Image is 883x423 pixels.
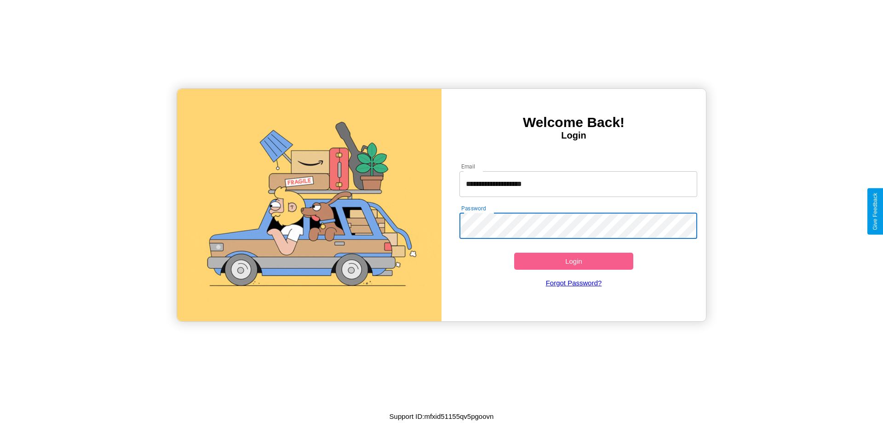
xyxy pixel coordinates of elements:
p: Support ID: mfxid51155qv5pgoovn [390,410,494,423]
div: Give Feedback [872,193,878,230]
h3: Welcome Back! [441,115,706,130]
button: Login [514,253,633,270]
a: Forgot Password? [455,270,693,296]
img: gif [177,89,441,321]
label: Password [461,204,486,212]
h4: Login [441,130,706,141]
label: Email [461,162,476,170]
